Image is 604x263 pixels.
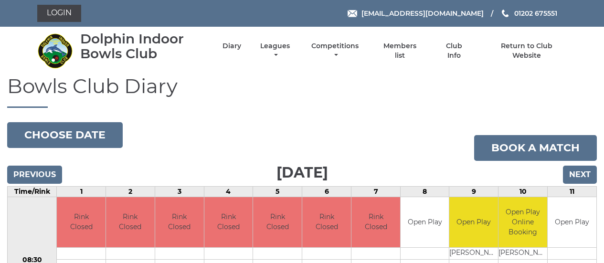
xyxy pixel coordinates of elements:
td: 8 [401,187,449,197]
a: Return to Club Website [486,42,567,60]
a: Club Info [439,42,470,60]
td: Rink Closed [253,197,302,247]
td: Open Play Online Booking [498,197,547,247]
a: Book a match [474,135,597,161]
td: 4 [204,187,253,197]
img: Dolphin Indoor Bowls Club [37,33,73,69]
img: Email [348,10,357,17]
span: 01202 675551 [514,9,557,18]
td: 10 [498,187,548,197]
td: Open Play [449,197,498,247]
td: Rink Closed [155,197,204,247]
td: 9 [449,187,498,197]
td: Rink Closed [302,197,351,247]
td: 1 [57,187,106,197]
img: Phone us [502,10,509,17]
td: Time/Rink [8,187,57,197]
td: 5 [253,187,302,197]
div: Dolphin Indoor Bowls Club [80,32,206,61]
td: 2 [106,187,155,197]
a: Phone us 01202 675551 [500,8,557,19]
td: Open Play [548,197,596,247]
input: Previous [7,166,62,184]
td: 11 [547,187,596,197]
a: Members list [378,42,422,60]
a: Email [EMAIL_ADDRESS][DOMAIN_NAME] [348,8,484,19]
button: Choose date [7,122,123,148]
a: Leagues [258,42,292,60]
a: Competitions [309,42,361,60]
a: Diary [223,42,241,51]
td: Open Play [401,197,449,247]
td: [PERSON_NAME] [449,247,498,259]
td: Rink Closed [57,197,105,247]
span: [EMAIL_ADDRESS][DOMAIN_NAME] [361,9,484,18]
td: Rink Closed [351,197,400,247]
td: Rink Closed [204,197,253,247]
a: Login [37,5,81,22]
td: 7 [351,187,401,197]
input: Next [563,166,597,184]
td: Rink Closed [106,197,155,247]
td: [PERSON_NAME] [498,247,547,259]
td: 6 [302,187,351,197]
td: 3 [155,187,204,197]
h1: Bowls Club Diary [7,75,597,108]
